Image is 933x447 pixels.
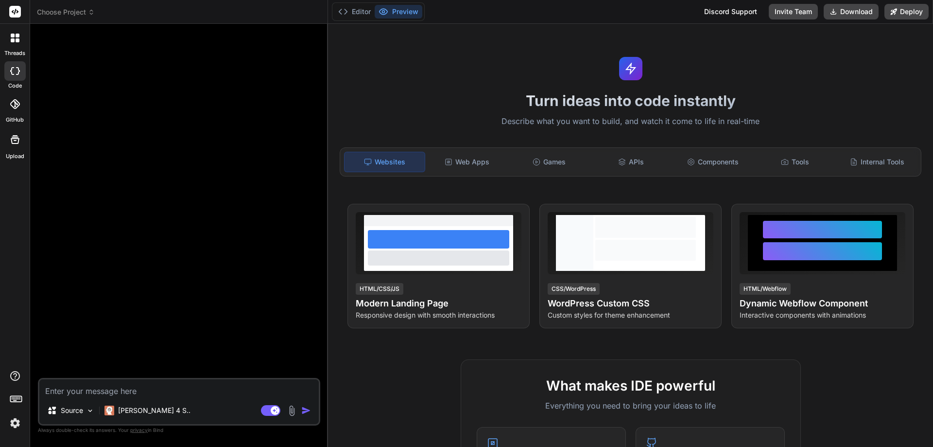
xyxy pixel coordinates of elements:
[334,92,927,109] h1: Turn ideas into code instantly
[509,152,589,172] div: Games
[740,283,791,295] div: HTML/Webflow
[301,406,311,415] img: icon
[8,82,22,90] label: code
[356,297,521,310] h4: Modern Landing Page
[824,4,879,19] button: Download
[884,4,929,19] button: Deploy
[38,426,320,435] p: Always double-check its answers. Your in Bind
[334,115,927,128] p: Describe what you want to build, and watch it come to life in real-time
[477,375,785,396] h2: What makes IDE powerful
[548,310,713,320] p: Custom styles for theme enhancement
[104,406,114,415] img: Claude 4 Sonnet
[286,405,297,416] img: attachment
[477,400,785,411] p: Everything you need to bring your ideas to life
[548,283,600,295] div: CSS/WordPress
[118,406,190,415] p: [PERSON_NAME] 4 S..
[740,297,905,310] h4: Dynamic Webflow Component
[356,310,521,320] p: Responsive design with smooth interactions
[344,152,425,172] div: Websites
[130,427,148,433] span: privacy
[61,406,83,415] p: Source
[591,152,671,172] div: APIs
[740,310,905,320] p: Interactive components with animations
[755,152,835,172] div: Tools
[375,5,422,18] button: Preview
[548,297,713,310] h4: WordPress Custom CSS
[698,4,763,19] div: Discord Support
[6,152,24,161] label: Upload
[4,49,25,57] label: threads
[7,415,23,431] img: settings
[356,283,403,295] div: HTML/CSS/JS
[6,116,24,124] label: GitHub
[334,5,375,18] button: Editor
[673,152,753,172] div: Components
[837,152,917,172] div: Internal Tools
[86,407,94,415] img: Pick Models
[769,4,818,19] button: Invite Team
[427,152,507,172] div: Web Apps
[37,7,95,17] span: Choose Project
